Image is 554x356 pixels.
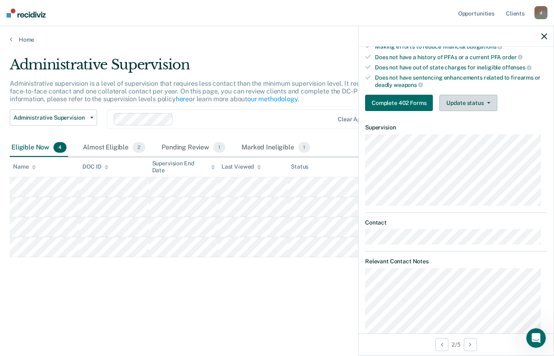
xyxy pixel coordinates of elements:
div: Administrative Supervision [10,56,425,80]
div: Eligible Now [10,139,68,157]
span: weapons [394,82,423,88]
span: 1 [298,142,310,153]
div: Supervision End Date [152,160,215,174]
button: Next Opportunity [464,338,477,351]
button: Previous Opportunity [435,338,448,351]
span: offenses [502,64,532,71]
span: 2 [133,142,145,153]
img: Recidiviz [7,9,46,18]
div: Does not have a history of PFAs or a current PFA order [375,53,547,61]
a: here [176,95,189,103]
div: Almost Eligible [81,139,147,157]
a: Home [10,36,544,43]
div: Does not have out of state charges for ineligible [375,64,547,71]
div: 2 / 5 [359,334,554,355]
p: Administrative supervision is a level of supervision that requires less contact than the minimum ... [10,80,416,103]
span: Administrative Supervision [13,114,87,121]
span: 4 [53,142,66,153]
div: Last Viewed [222,163,261,170]
div: DOC ID [82,163,109,170]
button: Update status [439,95,497,111]
dt: Supervision [365,124,547,131]
div: Marked Ineligible [240,139,312,157]
div: Making efforts to reduce financial [375,43,547,50]
span: obligations [467,43,502,50]
a: Navigate to form link [365,95,436,111]
dt: Relevant Contact Notes [365,258,547,265]
div: Does not have sentencing enhancements related to firearms or deadly [375,74,547,88]
div: Status [291,163,308,170]
button: Complete 402 Forms [365,95,433,111]
iframe: Intercom live chat [526,328,546,348]
dt: Contact [365,219,547,226]
div: Pending Review [160,139,227,157]
div: d [534,6,547,19]
div: Name [13,163,36,170]
span: 1 [213,142,225,153]
a: our methodology [247,95,298,103]
div: Clear agents [338,116,372,123]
